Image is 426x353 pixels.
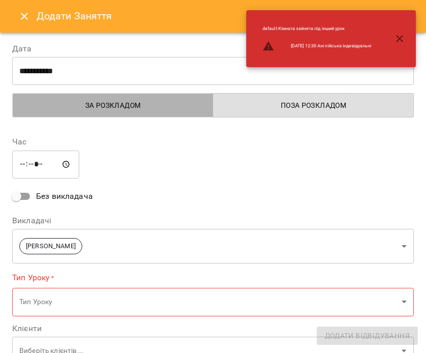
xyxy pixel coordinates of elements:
[12,272,414,283] label: Тип Уроку
[12,228,414,263] div: [PERSON_NAME]
[19,297,398,307] p: Тип Уроку
[254,36,379,56] li: [DATE] 12:30 Англійська індивідуальні
[37,8,414,24] h6: Додати Заняття
[12,217,414,225] label: Викладачі
[12,4,37,28] button: Close
[12,138,414,146] label: Час
[36,190,93,202] span: Без викладача
[219,99,408,111] span: Поза розкладом
[12,325,414,333] label: Клієнти
[12,93,213,117] button: За розкладом
[12,45,414,53] label: Дата
[254,21,379,36] li: default : Кімната зайнята під інший урок
[20,242,82,251] span: [PERSON_NAME]
[213,93,414,117] button: Поза розкладом
[19,99,207,111] span: За розкладом
[12,287,414,316] div: Тип Уроку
